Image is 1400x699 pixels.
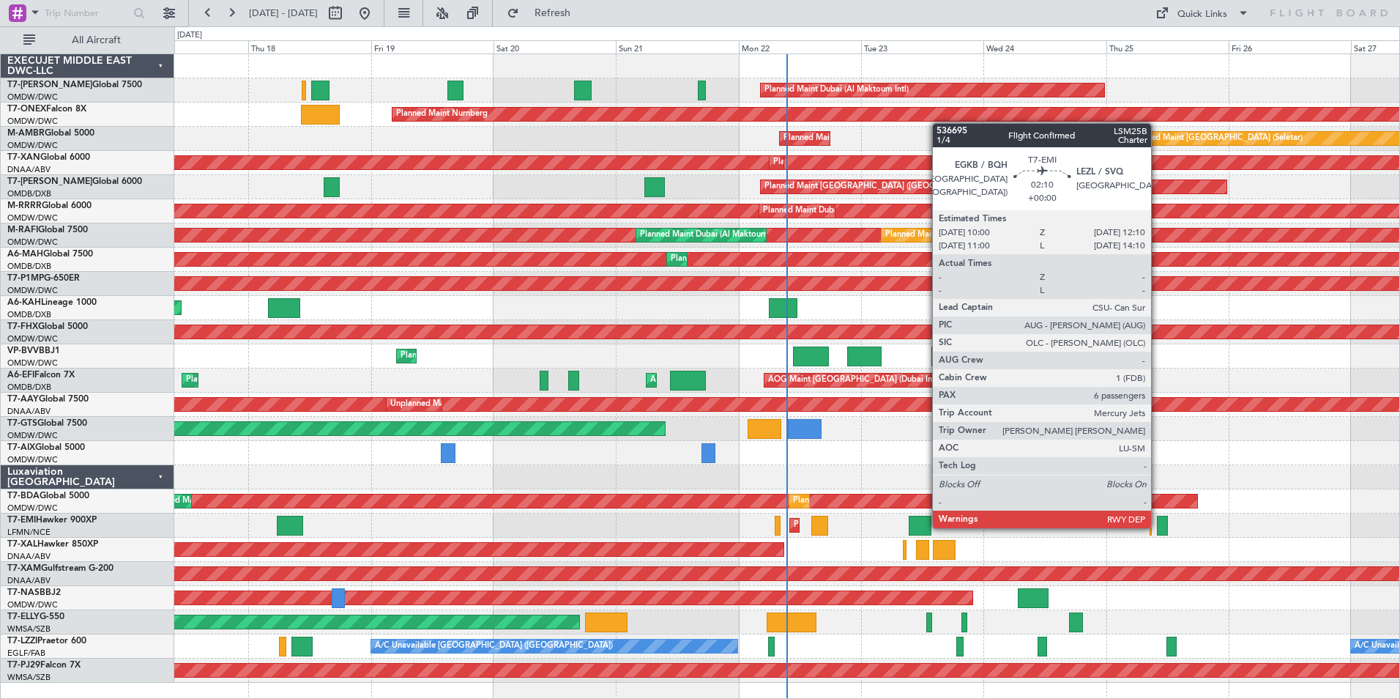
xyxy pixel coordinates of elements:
[7,298,97,307] a: A6-KAHLineage 1000
[38,35,154,45] span: All Aircraft
[7,624,51,635] a: WMSA/SZB
[7,201,42,210] span: M-RRRR
[7,347,60,355] a: VP-BVVBBJ1
[7,164,51,175] a: DNAA/ABV
[768,369,939,391] div: AOG Maint [GEOGRAPHIC_DATA] (Dubai Intl)
[739,40,861,53] div: Mon 22
[7,105,86,114] a: T7-ONEXFalcon 8X
[1229,40,1351,53] div: Fri 26
[7,430,58,441] a: OMDW/DWC
[7,116,58,127] a: OMDW/DWC
[7,395,89,404] a: T7-AAYGlobal 7500
[7,188,51,199] a: OMDB/DXB
[861,40,983,53] div: Tue 23
[7,298,41,307] span: A6-KAH
[7,419,87,428] a: T7-GTSGlobal 7500
[494,40,616,53] div: Sat 20
[764,79,909,101] div: Planned Maint Dubai (Al Maktoum Intl)
[764,176,1009,198] div: Planned Maint [GEOGRAPHIC_DATA] ([GEOGRAPHIC_DATA] Intl)
[248,40,371,53] div: Thu 18
[7,443,35,452] span: T7-AIX
[7,503,58,514] a: OMDW/DWC
[7,322,38,331] span: T7-FHX
[7,153,40,162] span: T7-XAN
[7,226,88,234] a: M-RAFIGlobal 7500
[773,152,917,174] div: Planned Maint Dubai (Al Maktoum Intl)
[7,358,58,369] a: OMDW/DWC
[616,40,738,53] div: Sun 21
[371,40,494,53] div: Fri 19
[7,226,38,234] span: M-RAFI
[7,371,34,380] span: A6-EFI
[7,250,93,259] a: A6-MAHGlobal 7500
[7,81,142,89] a: T7-[PERSON_NAME]Global 7500
[7,454,58,465] a: OMDW/DWC
[7,212,58,223] a: OMDW/DWC
[640,224,784,246] div: Planned Maint Dubai (Al Maktoum Intl)
[7,81,92,89] span: T7-[PERSON_NAME]
[794,514,934,536] div: Planned Maint [GEOGRAPHIC_DATA]
[885,224,1029,246] div: Planned Maint Dubai (Al Maktoum Intl)
[7,274,44,283] span: T7-P1MP
[7,129,45,138] span: M-AMBR
[983,40,1106,53] div: Wed 24
[7,492,89,500] a: T7-BDAGlobal 5000
[7,575,51,586] a: DNAA/ABV
[7,322,88,331] a: T7-FHXGlobal 5000
[7,588,61,597] a: T7-NASBBJ2
[7,382,51,393] a: OMDB/DXB
[522,8,584,18] span: Refresh
[16,29,159,52] button: All Aircraft
[7,285,58,296] a: OMDW/DWC
[7,237,58,248] a: OMDW/DWC
[7,347,39,355] span: VP-BVV
[7,540,37,549] span: T7-XAL
[7,140,58,151] a: OMDW/DWC
[7,672,51,683] a: WMSA/SZB
[249,7,318,20] span: [DATE] - [DATE]
[396,103,488,125] div: Planned Maint Nurnberg
[7,177,142,186] a: T7-[PERSON_NAME]Global 6000
[7,516,36,525] span: T7-EMI
[650,369,693,391] div: AOG Maint
[7,661,40,670] span: T7-PJ29
[7,516,97,525] a: T7-EMIHawker 900XP
[7,492,40,500] span: T7-BDA
[7,201,92,210] a: M-RRRRGlobal 6000
[401,345,545,367] div: Planned Maint Dubai (Al Maktoum Intl)
[7,371,75,380] a: A6-EFIFalcon 7X
[7,92,58,103] a: OMDW/DWC
[1106,40,1229,53] div: Thu 25
[375,635,613,657] div: A/C Unavailable [GEOGRAPHIC_DATA] ([GEOGRAPHIC_DATA])
[500,1,588,25] button: Refresh
[126,40,248,53] div: Wed 17
[7,540,98,549] a: T7-XALHawker 850XP
[7,153,90,162] a: T7-XANGlobal 6000
[783,127,928,149] div: Planned Maint Dubai (Al Maktoum Intl)
[7,661,81,670] a: T7-PJ29Falcon 7X
[7,250,43,259] span: A6-MAH
[7,261,51,272] a: OMDB/DXB
[390,393,607,415] div: Unplanned Maint [GEOGRAPHIC_DATA] (Al Maktoum Intl)
[7,309,51,320] a: OMDB/DXB
[7,613,40,621] span: T7-ELLY
[7,177,92,186] span: T7-[PERSON_NAME]
[7,637,86,646] a: T7-LZZIPraetor 600
[7,443,85,452] a: T7-AIXGlobal 5000
[1177,7,1227,22] div: Quick Links
[1131,127,1303,149] div: Planned Maint [GEOGRAPHIC_DATA] (Seletar)
[7,637,37,646] span: T7-LZZI
[7,274,80,283] a: T7-P1MPG-650ER
[7,105,46,114] span: T7-ONEX
[7,564,113,573] a: T7-XAMGulfstream G-200
[7,419,37,428] span: T7-GTS
[7,648,45,659] a: EGLF/FAB
[7,564,41,573] span: T7-XAM
[793,490,937,512] div: Planned Maint Dubai (Al Maktoum Intl)
[186,369,417,391] div: Planned Maint [GEOGRAPHIC_DATA] ([GEOGRAPHIC_DATA])
[7,613,64,621] a: T7-ELLYG-550
[7,395,39,404] span: T7-AAY
[7,551,51,562] a: DNAA/ABV
[45,2,129,24] input: Trip Number
[7,588,40,597] span: T7-NAS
